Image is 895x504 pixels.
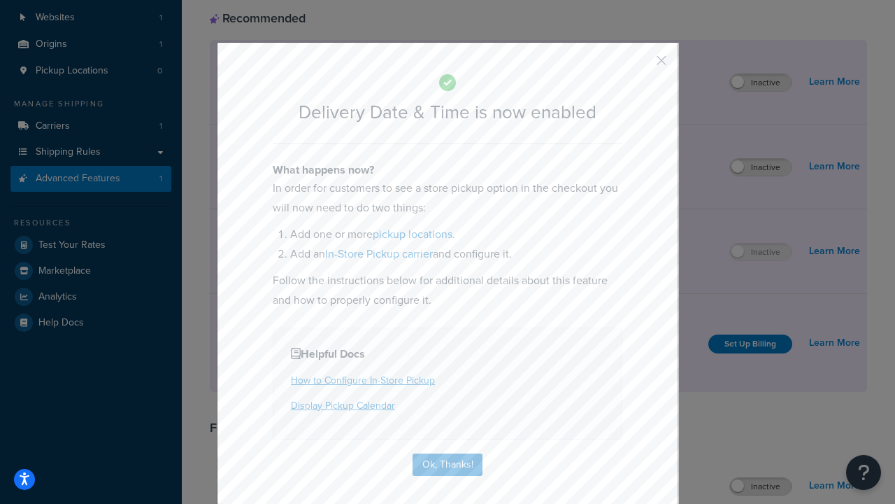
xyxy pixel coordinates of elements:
[291,398,395,413] a: Display Pickup Calendar
[273,178,622,218] p: In order for customers to see a store pickup option in the checkout you will now need to do two t...
[273,102,622,122] h2: Delivery Date & Time is now enabled
[325,246,433,262] a: In-Store Pickup carrier
[413,454,482,476] button: Ok, Thanks!
[290,244,622,264] li: Add an and configure it.
[273,162,622,178] h4: What happens now?
[291,346,604,363] h4: Helpful Docs
[291,373,435,388] a: How to Configure In-Store Pickup
[373,226,452,242] a: pickup locations
[273,271,622,310] p: Follow the instructions below for additional details about this feature and how to properly confi...
[290,225,622,244] li: Add one or more .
